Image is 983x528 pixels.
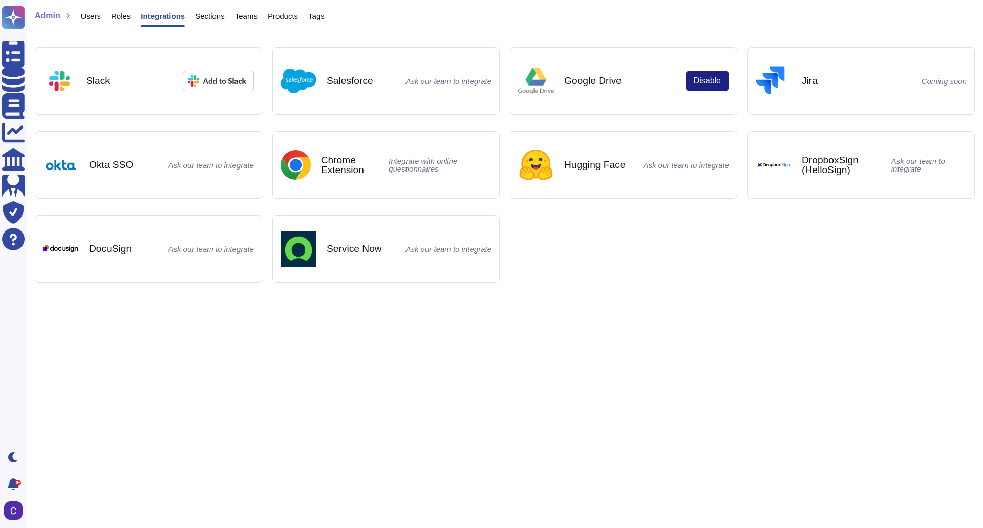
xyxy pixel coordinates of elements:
span: Ask our team to integrate [405,245,491,253]
span: Integrations [141,12,185,20]
img: DocuSign [43,245,79,252]
span: Products [268,12,298,20]
span: Users [81,12,101,20]
div: 9+ [15,480,21,486]
img: Add to chrome extension [281,150,311,180]
span: Ask our team to integrate [891,157,967,173]
b: DropboxSign (HelloSign) [802,155,891,175]
img: Add to Google Drive [518,68,554,95]
button: user [2,499,30,522]
b: Slack [86,76,110,86]
span: Integrate with online questionnaires [389,157,491,173]
span: Admin [35,12,60,20]
b: Service Now [327,244,382,254]
b: Salesforce [327,76,373,86]
span: Teams [235,12,258,20]
b: Okta SSO [89,160,133,170]
span: Ask our team to integrate [643,161,729,169]
img: DropboxSign [756,161,792,168]
b: DocuSign [89,244,132,254]
span: Disable [694,77,721,85]
b: Jira [802,76,818,86]
span: Ask our team to integrate [405,77,491,85]
span: Ask our team to integrate [168,245,254,253]
img: Add to Jira [756,63,792,99]
img: Add to Slack [183,71,254,91]
img: Okta [43,156,79,174]
button: Disable [686,71,729,91]
span: Roles [111,12,131,20]
span: Ask our team to integrate [168,161,254,169]
img: Add to Salesforce [281,69,316,94]
b: Hugging Face [564,160,625,170]
span: Sections [195,12,225,20]
span: Coming soon [922,77,967,85]
b: Chrome Extension [321,155,389,175]
b: Google Drive [564,76,622,86]
img: Add to Slack [49,71,70,91]
img: Hugging Face [518,149,554,182]
img: user [4,501,23,520]
span: Tags [308,12,325,20]
img: Add to ServiceNow [281,231,316,267]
